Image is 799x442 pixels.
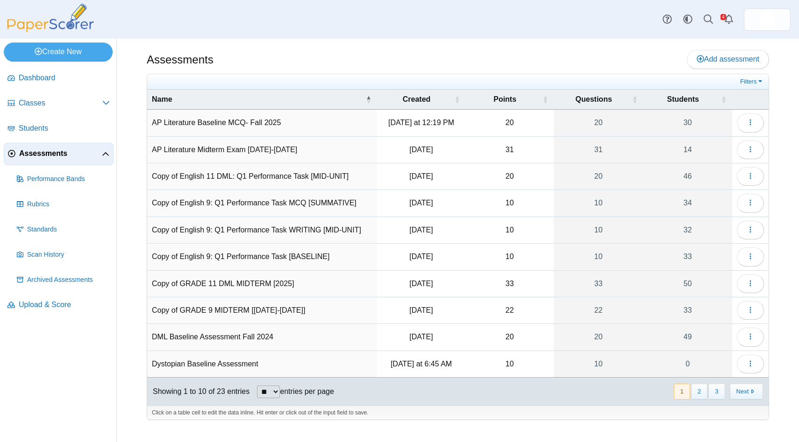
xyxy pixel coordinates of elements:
time: Nov 11, 2024 at 6:59 AM [409,199,433,207]
a: Upload & Score [4,294,114,316]
a: 32 [643,217,732,243]
time: Jan 17, 2025 at 2:27 PM [409,146,433,154]
td: 31 [465,137,554,163]
td: 33 [465,271,554,297]
button: Next [730,384,763,399]
img: ps.DJLweR3PqUi7feal [760,12,775,27]
a: Alerts [719,9,739,30]
nav: pagination [673,384,763,399]
a: 10 [554,244,643,270]
div: Click on a table cell to edit the data inline. Hit enter or click out of the input field to save. [147,406,769,420]
time: Sep 2, 2024 at 3:25 PM [409,333,433,341]
time: Oct 21, 2024 at 8:24 AM [409,172,433,180]
a: Classes [4,92,114,115]
span: Created [403,95,431,103]
a: Add assessment [687,50,769,69]
span: Performance Bands [27,175,110,184]
a: 33 [643,244,732,270]
td: 10 [465,217,554,244]
span: Shaylene Krupinski [760,12,775,27]
div: Showing 1 to 10 of 23 entries [147,378,250,406]
a: 30 [643,110,732,136]
a: 46 [643,163,732,189]
td: 10 [465,190,554,217]
a: 33 [554,271,643,297]
a: Archived Assessments [13,269,114,291]
span: Classes [19,98,102,108]
span: Students : Activate to sort [721,90,727,109]
a: Rubrics [13,193,114,216]
span: Questions [576,95,612,103]
a: Assessments [4,143,114,165]
a: Dashboard [4,67,114,90]
a: Students [4,118,114,140]
img: PaperScorer [4,4,97,32]
td: 10 [465,351,554,378]
a: 50 [643,271,732,297]
a: Filters [738,77,766,86]
a: 10 [554,190,643,216]
a: 20 [554,110,643,136]
a: 0 [643,351,732,377]
time: Jan 15, 2025 at 1:26 PM [409,306,433,314]
a: 31 [554,137,643,163]
span: Name [152,95,172,103]
span: Created : Activate to sort [454,90,460,109]
span: Rubrics [27,200,110,209]
td: Copy of English 9: Q1 Performance Task WRITING [MID-UNIT] [147,217,377,244]
time: Jan 15, 2025 at 1:36 PM [409,280,433,288]
a: Scan History [13,244,114,266]
time: Oct 7, 2024 at 7:16 AM [409,226,433,234]
span: Points : Activate to sort [542,90,548,109]
a: 14 [643,137,732,163]
td: AP Literature Baseline MCQ- Fall 2025 [147,110,377,136]
td: AP Literature Midterm Exam [DATE]-[DATE] [147,137,377,163]
td: Copy of English 9: Q1 Performance Task [BASELINE] [147,244,377,270]
span: Students [667,95,699,103]
span: Dashboard [19,73,110,83]
span: Students [19,123,110,133]
a: Performance Bands [13,168,114,190]
button: 3 [708,384,725,399]
td: 20 [465,163,554,190]
span: Archived Assessments [27,275,110,285]
td: 20 [465,324,554,351]
td: 10 [465,244,554,270]
span: Name : Activate to invert sorting [366,90,371,109]
a: 22 [554,297,643,323]
a: 33 [643,297,732,323]
label: entries per page [280,387,334,395]
a: 10 [554,217,643,243]
span: Standards [27,225,110,234]
span: Questions : Activate to sort [632,90,637,109]
td: Copy of GRADE 11 DML MIDTERM [2025] [147,271,377,297]
a: Standards [13,218,114,241]
a: 20 [554,163,643,189]
span: Add assessment [697,55,759,63]
h1: Assessments [147,52,214,68]
td: Copy of English 9: Q1 Performance Task MCQ [SUMMATIVE] [147,190,377,217]
a: ps.DJLweR3PqUi7feal [744,8,791,31]
td: 20 [465,110,554,136]
td: Dystopian Baseline Assessment [147,351,377,378]
a: Create New [4,42,113,61]
a: 10 [554,351,643,377]
button: 1 [674,384,690,399]
td: Copy of English 11 DML: Q1 Performance Task [MID-UNIT] [147,163,377,190]
a: PaperScorer [4,26,97,34]
td: Copy of GRADE 9 MIDTERM [[DATE]-[DATE]] [147,297,377,324]
time: Sep 2, 2025 at 12:19 PM [388,119,454,126]
td: 22 [465,297,554,324]
a: 34 [643,190,732,216]
time: Sep 2, 2025 at 6:45 AM [391,360,452,368]
span: Assessments [19,148,102,159]
time: Sep 3, 2024 at 1:29 PM [409,253,433,260]
span: Upload & Score [19,300,110,310]
span: Scan History [27,250,110,260]
button: 2 [691,384,707,399]
td: DML Baseline Assessment Fall 2024 [147,324,377,351]
a: 20 [554,324,643,350]
span: Points [493,95,516,103]
a: 49 [643,324,732,350]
